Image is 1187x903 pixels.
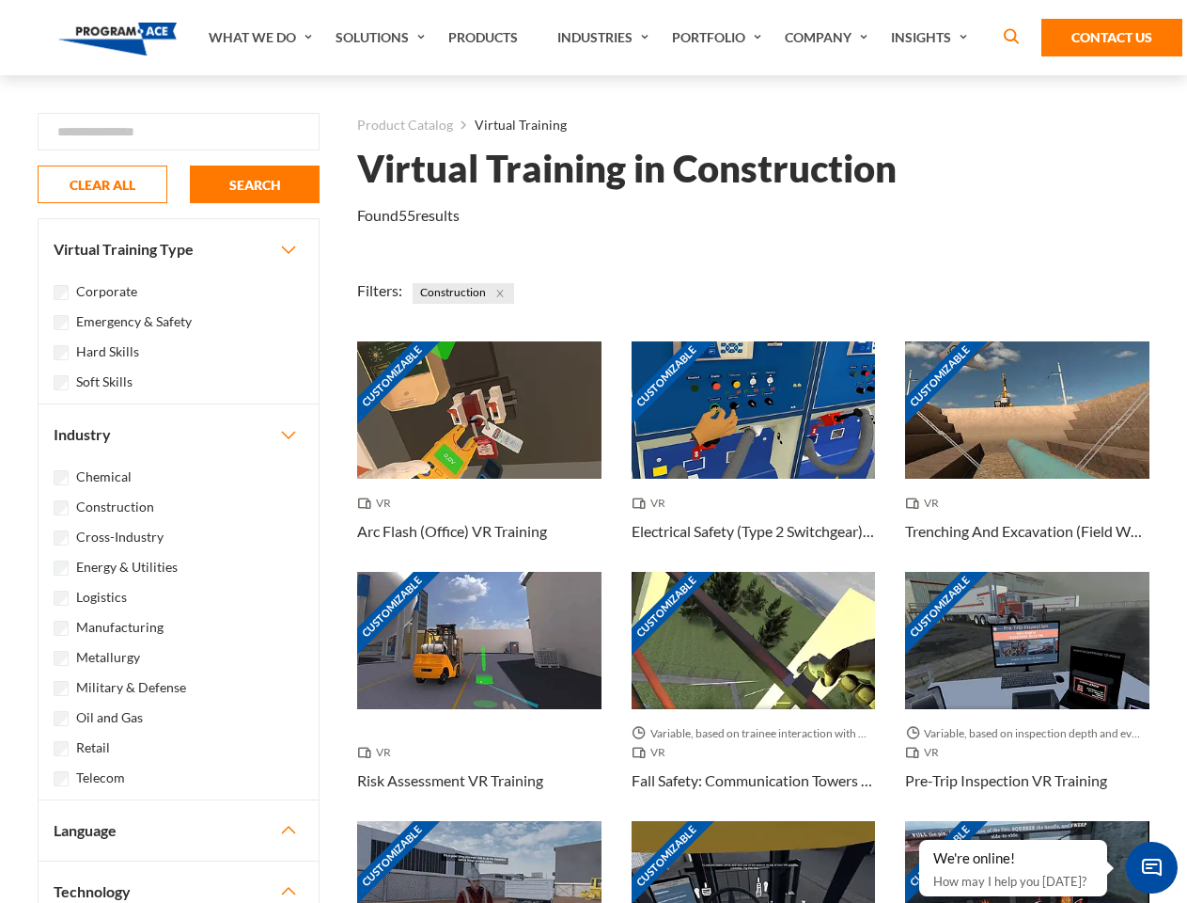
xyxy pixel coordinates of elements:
[905,769,1107,792] h3: Pre-Trip Inspection VR Training
[357,152,897,185] h1: Virtual Training in Construction
[76,281,137,302] label: Corporate
[38,166,167,203] button: CLEAR ALL
[933,849,1093,868] div: We're online!
[76,527,164,547] label: Cross-Industry
[76,372,133,392] label: Soft Skills
[76,677,186,698] label: Military & Defense
[632,743,673,762] span: VR
[54,681,69,696] input: Military & Defense
[76,311,192,332] label: Emergency & Safety
[76,497,154,517] label: Construction
[357,743,398,762] span: VR
[54,375,69,390] input: Soft Skills
[357,281,402,299] span: Filters:
[54,771,69,786] input: Telecom
[54,621,69,636] input: Manufacturing
[632,520,876,543] h3: Electrical Safety (Type 2 Switchgear) VR Training
[357,113,453,137] a: Product Catalog
[357,113,1149,137] nav: breadcrumb
[76,587,127,608] label: Logistics
[76,737,110,758] label: Retail
[632,769,876,792] h3: Fall Safety: Communication Towers VR Training
[632,724,876,743] span: Variable, based on trainee interaction with each section.
[54,711,69,726] input: Oil and Gas
[76,617,164,638] label: Manufacturing
[54,345,69,360] input: Hard Skills
[54,651,69,666] input: Metallurgy
[905,341,1149,572] a: Customizable Thumbnail - Trenching And Excavation (Field Work) VR Training VR Trenching And Excav...
[76,647,140,668] label: Metallurgy
[632,341,876,572] a: Customizable Thumbnail - Electrical Safety (Type 2 Switchgear) VR Training VR Electrical Safety (...
[54,531,69,546] input: Cross-Industry
[39,800,319,861] button: Language
[357,572,601,821] a: Customizable Thumbnail - Risk Assessment VR Training VR Risk Assessment VR Training
[54,561,69,576] input: Energy & Utilities
[905,724,1149,743] span: Variable, based on inspection depth and event interaction.
[413,283,514,304] span: Construction
[490,283,510,304] button: Close
[39,219,319,279] button: Virtual Training Type
[54,591,69,606] input: Logistics
[398,206,415,224] em: 55
[58,23,178,55] img: Program-Ace
[357,494,398,513] span: VR
[76,467,132,487] label: Chemical
[357,769,543,792] h3: Risk Assessment VR Training
[54,285,69,300] input: Corporate
[632,494,673,513] span: VR
[76,557,178,578] label: Energy & Utilities
[76,707,143,728] label: Oil and Gas
[76,341,139,362] label: Hard Skills
[357,341,601,572] a: Customizable Thumbnail - Arc Flash (Office) VR Training VR Arc Flash (Office) VR Training
[357,520,547,543] h3: Arc Flash (Office) VR Training
[54,741,69,756] input: Retail
[357,204,460,227] p: Found results
[54,470,69,485] input: Chemical
[933,870,1093,893] p: How may I help you [DATE]?
[905,743,946,762] span: VR
[54,315,69,330] input: Emergency & Safety
[54,500,69,515] input: Construction
[453,113,567,137] li: Virtual Training
[1126,842,1178,894] span: Chat Widget
[76,768,125,788] label: Telecom
[1041,19,1182,56] a: Contact Us
[39,404,319,465] button: Industry
[905,572,1149,821] a: Customizable Thumbnail - Pre-Trip Inspection VR Training Variable, based on inspection depth and ...
[632,572,876,821] a: Customizable Thumbnail - Fall Safety: Communication Towers VR Training Variable, based on trainee...
[905,520,1149,543] h3: Trenching And Excavation (Field Work) VR Training
[905,494,946,513] span: VR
